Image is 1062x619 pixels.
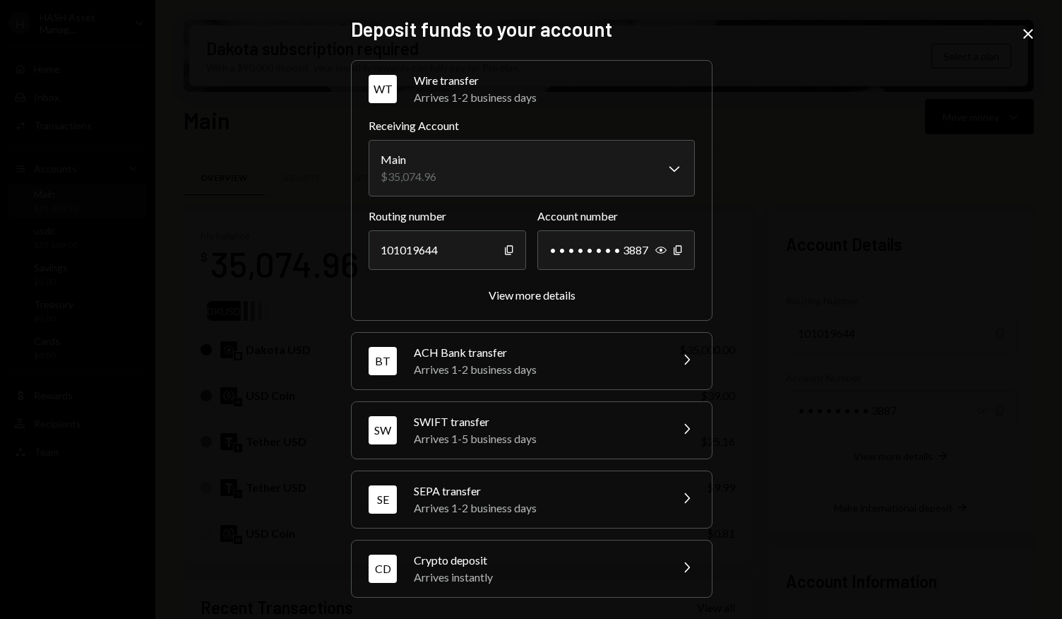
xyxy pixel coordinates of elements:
[369,485,397,514] div: SE
[414,483,661,500] div: SEPA transfer
[369,555,397,583] div: CD
[414,569,661,586] div: Arrives instantly
[369,140,695,196] button: Receiving Account
[352,333,712,389] button: BTACH Bank transferArrives 1-2 business days
[537,230,695,270] div: • • • • • • • • 3887
[369,117,695,134] label: Receiving Account
[414,413,661,430] div: SWIFT transfer
[351,16,711,43] h2: Deposit funds to your account
[352,471,712,528] button: SESEPA transferArrives 1-2 business days
[414,344,661,361] div: ACH Bank transfer
[369,208,526,225] label: Routing number
[352,61,712,117] button: WTWire transferArrives 1-2 business days
[414,500,661,517] div: Arrives 1-2 business days
[352,541,712,597] button: CDCrypto depositArrives instantly
[414,430,661,447] div: Arrives 1-5 business days
[369,75,397,103] div: WT
[537,208,695,225] label: Account number
[352,402,712,459] button: SWSWIFT transferArrives 1-5 business days
[369,230,526,270] div: 101019644
[369,117,695,303] div: WTWire transferArrives 1-2 business days
[369,347,397,375] div: BT
[414,89,695,106] div: Arrives 1-2 business days
[369,416,397,444] div: SW
[414,361,661,378] div: Arrives 1-2 business days
[489,288,575,303] button: View more details
[489,288,575,302] div: View more details
[414,72,695,89] div: Wire transfer
[414,552,661,569] div: Crypto deposit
